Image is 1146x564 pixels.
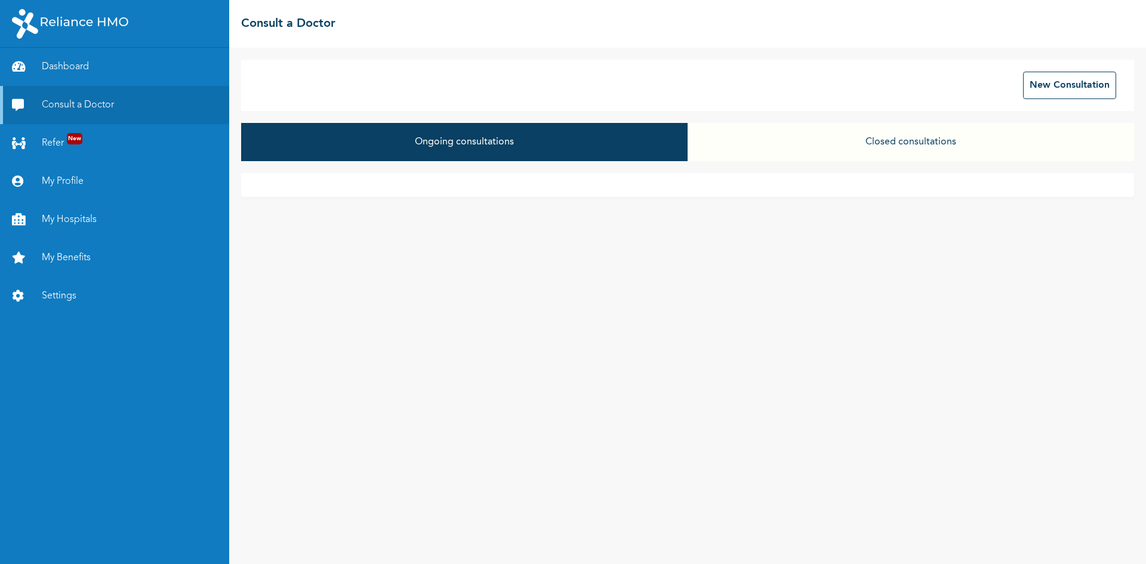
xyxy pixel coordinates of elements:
[241,15,335,33] h2: Consult a Doctor
[688,123,1134,161] button: Closed consultations
[241,123,688,161] button: Ongoing consultations
[67,133,82,144] span: New
[1023,72,1116,99] button: New Consultation
[12,9,128,39] img: RelianceHMO's Logo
